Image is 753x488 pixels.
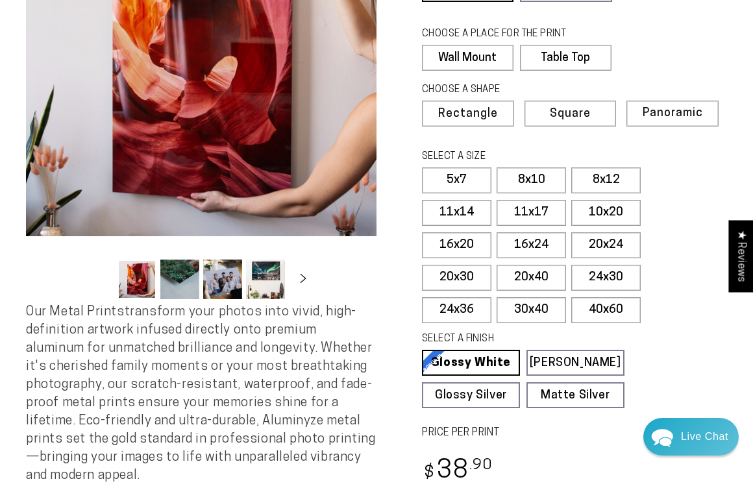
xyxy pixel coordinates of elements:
button: Load image 3 in gallery view [203,260,242,299]
sup: .90 [469,458,493,473]
legend: SELECT A FINISH [422,332,600,347]
a: Glossy White [422,350,520,376]
legend: CHOOSE A PLACE FOR THE PRINT [422,27,599,42]
label: 8x12 [571,167,641,193]
legend: SELECT A SIZE [422,150,600,164]
a: Glossy Silver [422,382,520,408]
div: Contact Us Directly [681,418,728,456]
label: 20x40 [497,265,566,291]
button: Slide right [289,265,317,294]
label: 16x20 [422,232,491,258]
button: Load image 2 in gallery view [160,260,199,299]
label: 11x17 [497,200,566,226]
label: 10x20 [571,200,641,226]
label: 16x24 [497,232,566,258]
div: Chat widget toggle [643,418,739,456]
span: Our Metal Prints transform your photos into vivid, high-definition artwork infused directly onto ... [26,306,375,482]
label: Table Top [520,45,611,71]
label: 30x40 [497,297,566,323]
label: 20x30 [422,265,491,291]
button: Load image 4 in gallery view [246,260,285,299]
label: 8x10 [497,167,566,193]
label: 24x36 [422,297,491,323]
span: Rectangle [438,108,498,120]
label: 20x24 [571,232,641,258]
label: 24x30 [571,265,641,291]
button: Slide left [85,265,114,294]
label: 5x7 [422,167,491,193]
label: Wall Mount [422,45,513,71]
label: PRICE PER PRINT [422,426,727,441]
label: 11x14 [422,200,491,226]
label: 40x60 [571,297,641,323]
bdi: 38 [422,459,493,484]
a: Matte Silver [526,382,624,408]
legend: CHOOSE A SHAPE [422,83,600,97]
div: Click to open Judge.me floating reviews tab [728,220,753,292]
span: Square [550,108,591,120]
span: $ [424,465,435,482]
a: [PERSON_NAME] [526,350,624,376]
button: Load image 1 in gallery view [117,260,156,299]
span: Panoramic [643,107,703,119]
